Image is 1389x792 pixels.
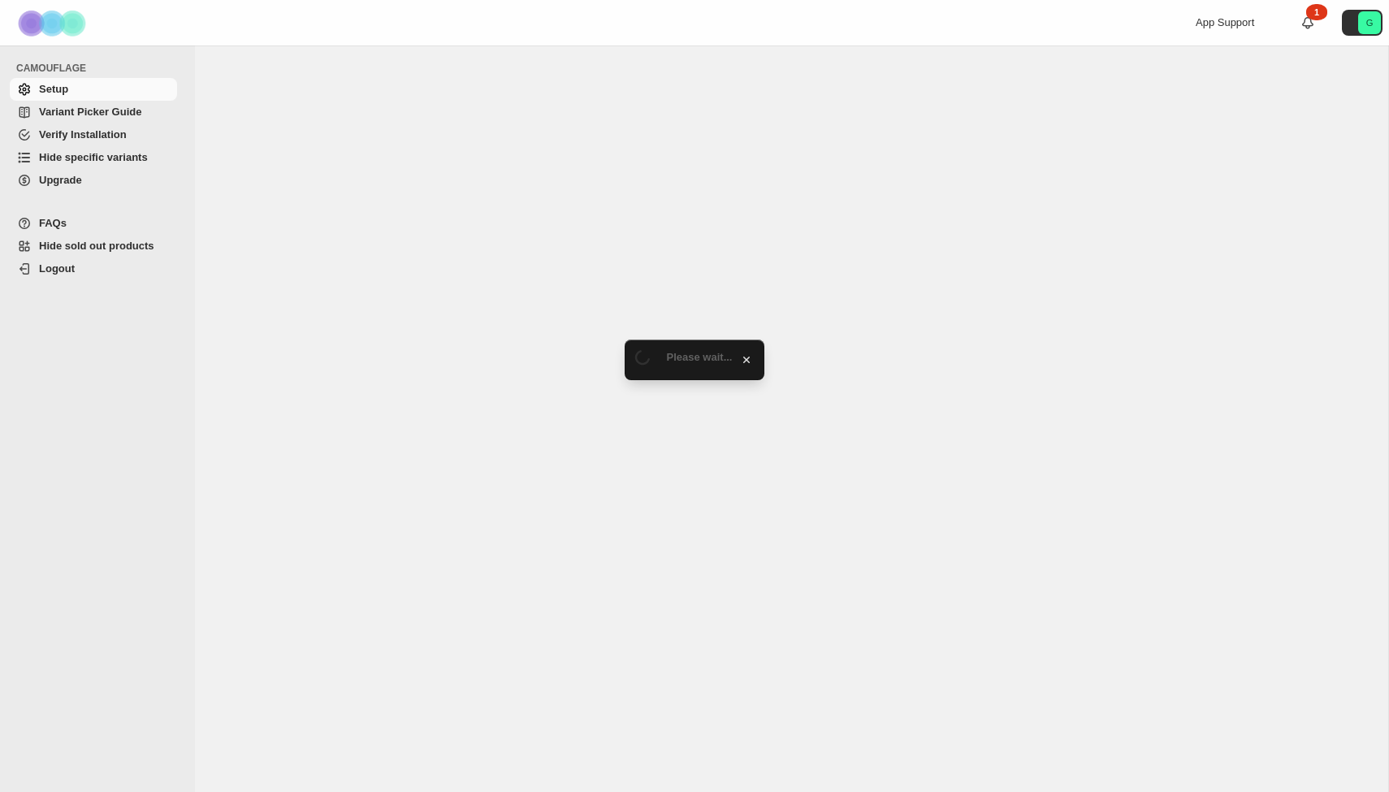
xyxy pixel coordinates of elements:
span: Hide specific variants [39,151,148,163]
a: Setup [10,78,177,101]
a: Hide sold out products [10,235,177,258]
a: 1 [1300,15,1316,31]
span: FAQs [39,217,67,229]
a: FAQs [10,212,177,235]
span: Variant Picker Guide [39,106,141,118]
span: Hide sold out products [39,240,154,252]
span: CAMOUFLAGE [16,62,184,75]
span: App Support [1196,16,1254,28]
a: Logout [10,258,177,280]
span: Logout [39,262,75,275]
span: Setup [39,83,68,95]
span: Please wait... [667,351,733,363]
span: Upgrade [39,174,82,186]
text: G [1366,18,1374,28]
a: Variant Picker Guide [10,101,177,123]
span: Verify Installation [39,128,127,141]
div: 1 [1306,4,1327,20]
button: Avatar with initials G [1342,10,1383,36]
a: Verify Installation [10,123,177,146]
img: Camouflage [13,1,94,45]
a: Upgrade [10,169,177,192]
a: Hide specific variants [10,146,177,169]
span: Avatar with initials G [1358,11,1381,34]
